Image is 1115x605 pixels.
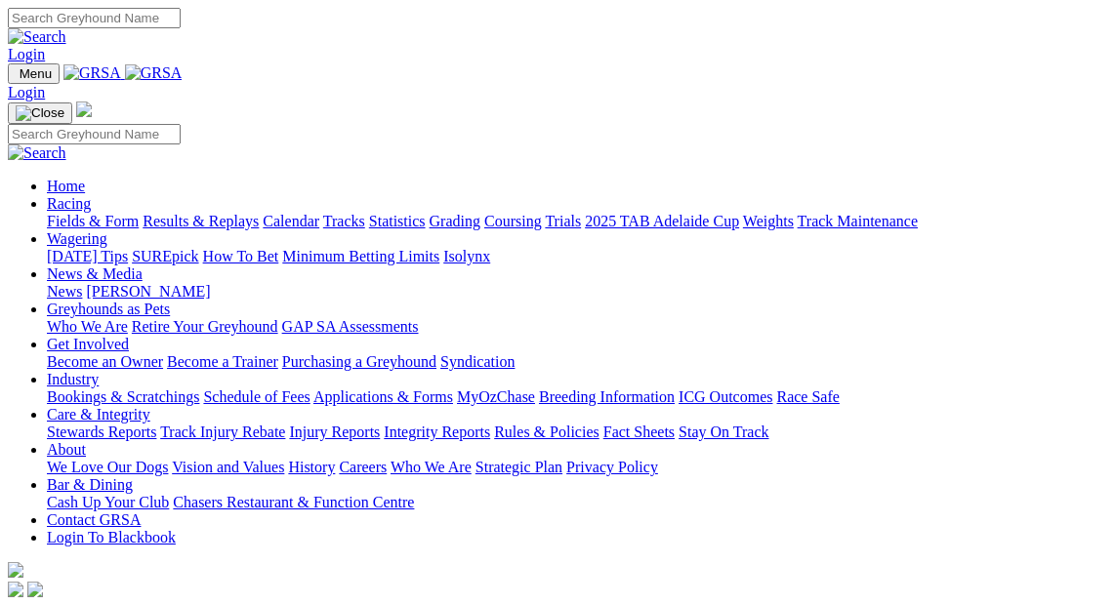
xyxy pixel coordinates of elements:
[457,388,535,405] a: MyOzChase
[47,423,156,440] a: Stewards Reports
[282,318,419,335] a: GAP SA Assessments
[566,459,658,475] a: Privacy Policy
[20,66,52,81] span: Menu
[47,336,129,352] a: Get Involved
[8,144,66,162] img: Search
[47,318,1107,336] div: Greyhounds as Pets
[47,353,1107,371] div: Get Involved
[47,388,199,405] a: Bookings & Scratchings
[585,213,739,229] a: 2025 TAB Adelaide Cup
[143,213,259,229] a: Results & Replays
[475,459,562,475] a: Strategic Plan
[47,494,169,510] a: Cash Up Your Club
[263,213,319,229] a: Calendar
[160,423,285,440] a: Track Injury Rebate
[47,511,141,528] a: Contact GRSA
[86,283,210,300] a: [PERSON_NAME]
[384,423,490,440] a: Integrity Reports
[603,423,675,440] a: Fact Sheets
[369,213,426,229] a: Statistics
[63,64,121,82] img: GRSA
[47,195,91,212] a: Racing
[47,301,170,317] a: Greyhounds as Pets
[539,388,675,405] a: Breeding Information
[132,318,278,335] a: Retire Your Greyhound
[8,124,181,144] input: Search
[203,388,310,405] a: Schedule of Fees
[443,248,490,264] a: Isolynx
[47,248,1107,265] div: Wagering
[132,248,198,264] a: SUREpick
[8,63,60,84] button: Toggle navigation
[47,353,163,370] a: Become an Owner
[203,248,279,264] a: How To Bet
[430,213,480,229] a: Grading
[47,494,1107,511] div: Bar & Dining
[440,353,515,370] a: Syndication
[47,318,128,335] a: Who We Are
[47,423,1107,441] div: Care & Integrity
[47,476,133,493] a: Bar & Dining
[47,283,82,300] a: News
[8,84,45,101] a: Login
[798,213,918,229] a: Track Maintenance
[289,423,380,440] a: Injury Reports
[545,213,581,229] a: Trials
[47,388,1107,406] div: Industry
[76,101,92,117] img: logo-grsa-white.png
[172,459,284,475] a: Vision and Values
[323,213,365,229] a: Tracks
[391,459,472,475] a: Who We Are
[47,406,150,423] a: Care & Integrity
[313,388,453,405] a: Applications & Forms
[282,248,439,264] a: Minimum Betting Limits
[47,178,85,194] a: Home
[125,64,183,82] img: GRSA
[47,459,1107,476] div: About
[27,582,43,597] img: twitter.svg
[47,441,86,458] a: About
[743,213,794,229] a: Weights
[8,8,181,28] input: Search
[8,46,45,62] a: Login
[47,283,1107,301] div: News & Media
[8,102,72,124] button: Toggle navigation
[484,213,542,229] a: Coursing
[339,459,387,475] a: Careers
[679,423,768,440] a: Stay On Track
[679,388,772,405] a: ICG Outcomes
[47,371,99,387] a: Industry
[776,388,839,405] a: Race Safe
[16,105,64,121] img: Close
[282,353,436,370] a: Purchasing a Greyhound
[47,213,1107,230] div: Racing
[288,459,335,475] a: History
[47,459,168,475] a: We Love Our Dogs
[494,423,599,440] a: Rules & Policies
[167,353,278,370] a: Become a Trainer
[173,494,414,510] a: Chasers Restaurant & Function Centre
[47,230,107,247] a: Wagering
[8,582,23,597] img: facebook.svg
[47,265,143,282] a: News & Media
[47,248,128,264] a: [DATE] Tips
[8,28,66,46] img: Search
[8,562,23,578] img: logo-grsa-white.png
[47,213,139,229] a: Fields & Form
[47,529,176,545] a: Login To Blackbook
